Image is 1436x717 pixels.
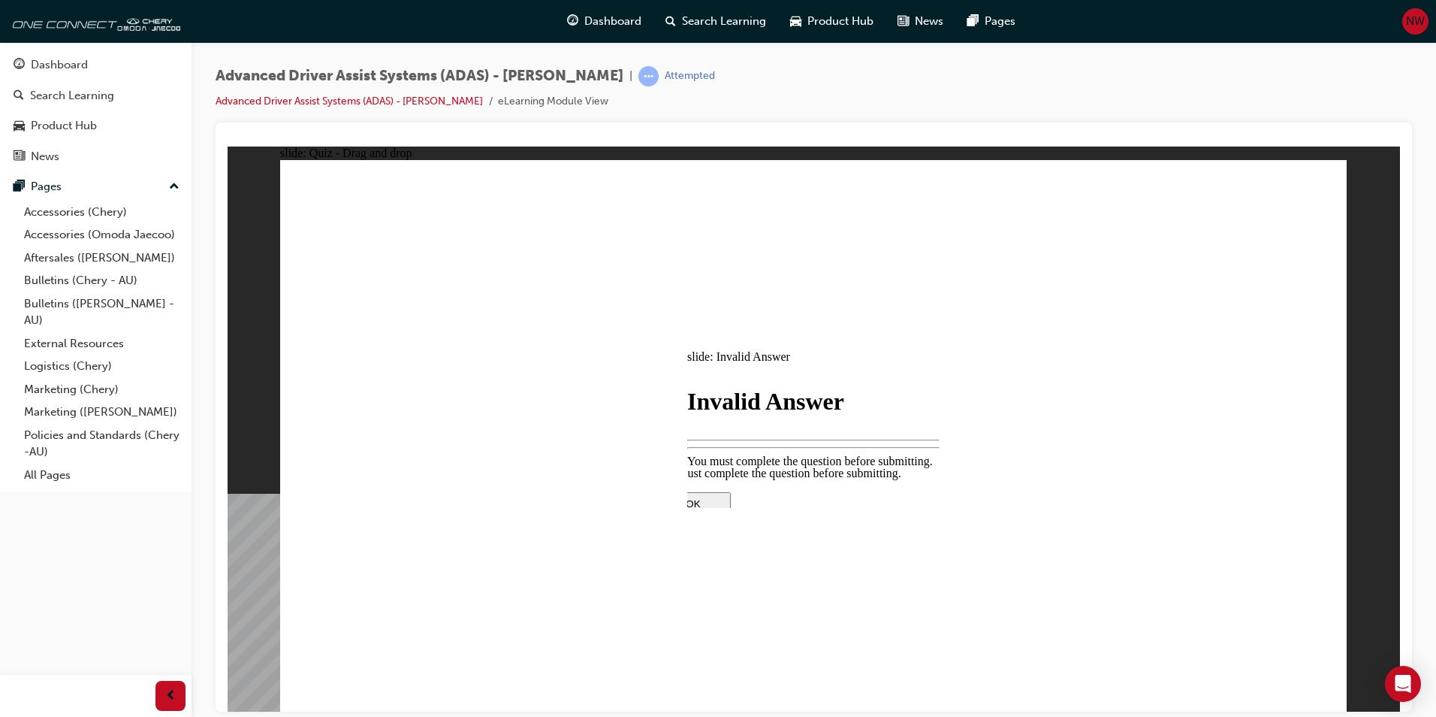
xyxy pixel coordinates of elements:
a: pages-iconPages [955,6,1027,37]
a: Policies and Standards (Chery -AU) [18,424,186,464]
span: Search Learning [682,13,766,30]
a: Bulletins ([PERSON_NAME] - AU) [18,292,186,332]
span: Advanced Driver Assist Systems (ADAS) - [PERSON_NAME] [216,68,623,85]
button: Pages [6,173,186,201]
a: Marketing ([PERSON_NAME]) [18,401,186,424]
div: News [31,148,59,165]
span: car-icon [14,120,25,133]
a: guage-iconDashboard [555,6,653,37]
span: guage-icon [14,59,25,72]
a: car-iconProduct Hub [778,6,885,37]
a: All Pages [18,464,186,487]
span: pages-icon [14,180,25,194]
span: up-icon [169,177,179,197]
a: Marketing (Chery) [18,378,186,401]
div: Dashboard [31,56,88,74]
div: Product Hub [31,117,97,135]
span: news-icon [897,12,909,31]
button: NW [1402,8,1428,35]
span: prev-icon [165,687,176,706]
span: Product Hub [807,13,873,30]
span: search-icon [665,12,676,31]
div: Attempted [665,69,715,83]
a: Aftersales ([PERSON_NAME]) [18,247,186,270]
span: guage-icon [567,12,578,31]
a: Advanced Driver Assist Systems (ADAS) - [PERSON_NAME] [216,95,483,107]
span: Pages [985,13,1015,30]
a: Logistics (Chery) [18,355,186,378]
span: | [629,68,632,85]
span: car-icon [790,12,801,31]
span: learningRecordVerb_ATTEMPT-icon [638,66,659,86]
span: news-icon [14,150,25,164]
a: External Resources [18,332,186,355]
img: oneconnect [8,6,180,36]
span: pages-icon [967,12,979,31]
span: NW [1406,13,1425,30]
a: news-iconNews [885,6,955,37]
span: News [915,13,943,30]
span: Dashboard [584,13,641,30]
span: search-icon [14,89,24,103]
a: News [6,143,186,171]
a: Accessories (Chery) [18,201,186,224]
div: Open Intercom Messenger [1385,666,1421,702]
a: Bulletins (Chery - AU) [18,269,186,292]
a: Product Hub [6,112,186,140]
a: Dashboard [6,51,186,79]
li: eLearning Module View [498,93,608,110]
a: search-iconSearch Learning [653,6,778,37]
div: Search Learning [30,87,114,104]
a: Accessories (Omoda Jaecoo) [18,223,186,247]
a: Search Learning [6,82,186,110]
div: Pages [31,178,62,195]
button: DashboardSearch LearningProduct HubNews [6,48,186,173]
